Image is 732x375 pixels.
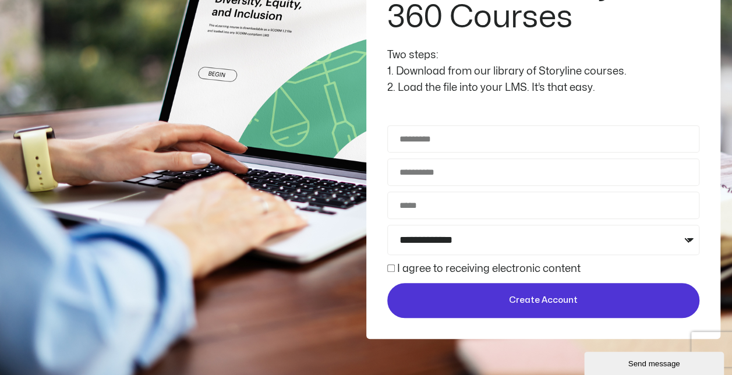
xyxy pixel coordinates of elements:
div: 2. Load the file into your LMS. It’s that easy. [387,80,700,96]
span: Create Account [509,293,578,307]
label: I agree to receiving electronic content [397,264,581,274]
div: 1. Download from our library of Storyline courses. [387,63,700,80]
iframe: chat widget [584,349,726,375]
div: Two steps: [387,47,700,63]
button: Create Account [387,283,700,318]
